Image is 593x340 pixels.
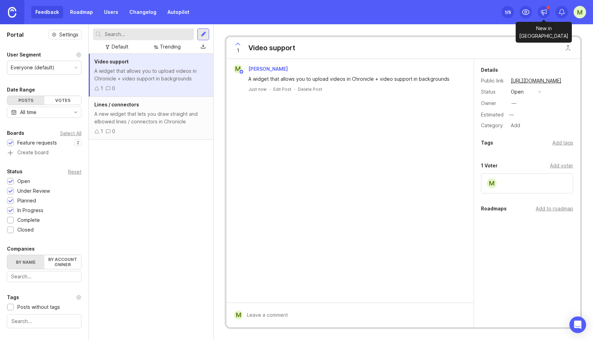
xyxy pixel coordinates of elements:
div: · [294,86,295,92]
a: Create board [7,150,81,156]
input: Search... [11,317,77,325]
button: M [574,6,586,18]
button: Settings [49,30,81,40]
img: Canny Home [8,7,16,18]
div: Delete Post [298,86,322,92]
div: New in [GEOGRAPHIC_DATA] [516,22,572,43]
a: Users [100,6,122,18]
div: All time [20,108,36,116]
a: Just now [248,86,267,92]
div: — [507,110,516,119]
div: Roadmaps [481,204,507,213]
span: [PERSON_NAME] [248,66,288,72]
input: Search... [105,30,191,38]
label: By account owner [44,255,81,269]
div: Video support [248,43,295,53]
button: 1/5 [501,6,514,18]
div: A widget that allows you to upload videos in Chronicle + video support in backgrounds [248,75,460,83]
label: By name [7,255,44,269]
div: Open [17,177,30,185]
svg: toggle icon [70,110,81,115]
div: Public link [481,77,505,85]
button: Close button [561,41,575,55]
div: Votes [44,96,81,105]
div: Details [481,66,498,74]
div: A widget that allows you to upload videos in Chronicle + video support in backgrounds [94,67,208,82]
div: Estimated [481,112,504,117]
div: Posts without tags [17,303,60,311]
div: Owner [481,99,505,107]
span: 1 [237,47,239,54]
span: Lines / connectors [94,102,139,107]
div: 1 [101,128,103,135]
div: Everyone (default) [11,64,54,71]
a: Roadmap [66,6,97,18]
div: — [512,99,516,107]
div: Add to roadmap [536,205,573,212]
div: Status [481,88,505,96]
a: Add [505,121,522,130]
div: M [233,64,242,73]
div: Edit Post [273,86,291,92]
div: Select All [60,131,81,135]
div: 1 [101,85,103,92]
div: A new widget that lets you draw straight and elbowed lines / connectors in Chronicle [94,110,208,125]
a: M[PERSON_NAME] [229,64,293,73]
div: M [486,178,497,189]
div: 1 /5 [505,7,511,17]
span: Settings [59,31,78,38]
div: Category [481,122,505,129]
h1: Portal [7,30,24,39]
div: Add voter [550,162,573,169]
div: open [511,88,524,96]
a: Autopilot [163,6,194,18]
div: Tags [481,139,493,147]
div: Under Review [17,187,50,195]
a: Changelog [125,6,161,18]
p: 2 [77,140,79,146]
div: 1 Voter [481,162,498,170]
input: Search... [11,273,77,280]
div: 0 [112,85,115,92]
div: Tags [7,293,19,302]
img: member badge [239,69,244,75]
div: User Segment [7,51,41,59]
div: Add [509,121,522,130]
div: 0 [112,128,115,135]
div: Companies [7,245,35,253]
div: In Progress [17,207,43,214]
div: Date Range [7,86,35,94]
div: Complete [17,216,40,224]
div: Closed [17,226,34,234]
div: Reset [68,170,81,174]
a: [URL][DOMAIN_NAME] [509,76,564,85]
div: Trending [160,43,181,51]
div: M [234,311,243,320]
div: Planned [17,197,36,204]
div: Default [112,43,128,51]
div: Feature requests [17,139,57,147]
div: · [269,86,270,92]
div: Posts [7,96,44,105]
div: Boards [7,129,24,137]
span: Video support [94,59,129,64]
div: Add tags [552,139,573,147]
a: Lines / connectorsA new widget that lets you draw straight and elbowed lines / connectors in Chro... [89,97,213,140]
div: Open Intercom Messenger [569,316,586,333]
a: Video supportA widget that allows you to upload videos in Chronicle + video support in backgrounds10 [89,54,213,97]
div: Status [7,167,23,176]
